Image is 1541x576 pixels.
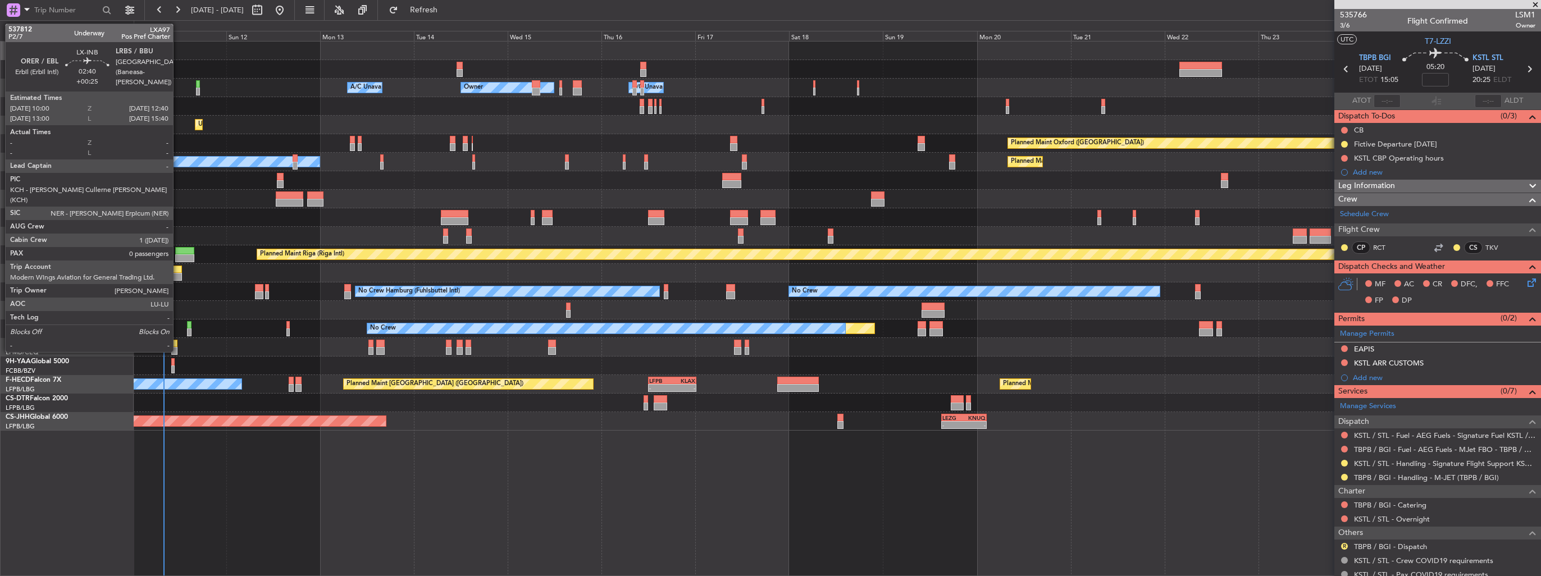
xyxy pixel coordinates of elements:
a: EGLF/FAB [6,237,35,245]
div: Tue 14 [414,31,508,41]
a: [PERSON_NAME]/QSA [6,292,72,301]
a: G-VNORChallenger 650 [6,210,81,217]
div: KNUQ [964,414,986,421]
span: Dispatch Checks and Weather [1338,260,1445,273]
a: LFPB/LBG [6,422,35,431]
a: KSTL / STL - Fuel - AEG Fuels - Signature Fuel KSTL / STL [1354,431,1535,440]
div: No Crew [792,283,818,300]
div: Mon 13 [320,31,414,41]
span: Refresh [400,6,448,14]
a: LFMN/NCE [6,330,39,338]
a: EGLF/FAB [6,218,35,227]
input: Trip Number [34,2,99,19]
span: [DATE] [1359,63,1382,75]
button: Only With Activity [12,22,122,40]
div: KLAX [672,377,695,384]
div: Flight Confirmed [1407,15,1468,27]
span: Owner [1515,21,1535,30]
span: ATOT [1352,95,1371,107]
span: CS-JHH [6,414,30,420]
a: LFPB/LBG [6,385,35,394]
div: [DATE] [136,22,155,32]
a: EGGW/LTN [6,126,39,134]
a: EGGW/LTN [6,89,39,97]
a: EGLF/FAB [6,144,35,153]
span: CS-DTR [6,395,30,402]
div: KSTL CBP Operating hours [1354,153,1444,163]
a: EGNR/CEG [6,107,39,116]
div: Fictive Departure [DATE] [1354,139,1437,149]
span: ELDT [1493,75,1511,86]
div: Planned Maint Riga (Riga Intl) [260,246,344,263]
span: 05:20 [1426,62,1444,73]
span: (0/2) [1501,312,1517,324]
a: F-HECDFalcon 7X [6,377,61,383]
div: No Crew Hamburg (Fuhlsbuttel Intl) [358,283,460,300]
div: Wed 22 [1165,31,1259,41]
div: Wed 15 [508,31,601,41]
span: Crew [1338,193,1357,206]
span: Only With Activity [29,27,118,35]
div: Mon 20 [977,31,1071,41]
a: EGGW/LTN [6,70,39,79]
span: Flight Crew [1338,223,1380,236]
a: G-[PERSON_NAME]Cessna Citation XLS [6,117,130,124]
div: Add new [1353,373,1535,382]
a: LGAV/ATH [6,181,36,190]
a: G-GAALCessna Citation XLS+ [6,80,98,87]
span: Dispatch [1338,415,1369,428]
span: MF [1375,279,1385,290]
span: LX-INB [6,266,28,272]
a: TBPB / BGI - Fuel - AEG Fuels - MJet FBO - TBPB / BGI [1354,445,1535,454]
a: TBPB / BGI - Dispatch [1354,542,1427,551]
div: - [942,422,964,428]
a: G-JAGAPhenom 300 [6,154,71,161]
span: [DATE] [1472,63,1496,75]
a: 9H-YAAGlobal 5000 [6,358,69,365]
span: (0/7) [1501,385,1517,397]
a: KSTL / STL - Overnight [1354,514,1430,524]
a: RCT [1373,243,1398,253]
a: LX-AOACitation Mustang [6,284,86,291]
a: Schedule Crew [1340,209,1389,220]
div: Planned Maint Oxford ([GEOGRAPHIC_DATA]) [1011,135,1144,152]
a: KSTL / STL - Crew COVID19 requirements [1354,556,1493,565]
div: LFPB [649,377,672,384]
div: Thu 23 [1259,31,1352,41]
div: A/C Unavailable [632,79,678,96]
a: G-SPCYLegacy 650 [6,173,66,180]
a: TBPB / BGI - Handling - M-JET (TBPB / BGI) [1354,473,1499,482]
span: Services [1338,385,1367,398]
a: EGSS/STN [6,200,35,208]
div: - [964,422,986,428]
button: R [1341,543,1348,550]
a: TBPB / BGI - Catering [1354,500,1426,510]
span: T7-LZZI [6,228,29,235]
input: --:-- [1374,94,1401,108]
span: G-[PERSON_NAME] [6,117,68,124]
span: G-FOMO [6,62,34,68]
span: G-SIRS [6,136,27,143]
span: 9H-YAA [6,358,31,365]
div: Sun 19 [883,31,977,41]
span: (0/3) [1501,110,1517,122]
span: FP [1375,295,1383,307]
span: Leg Information [1338,180,1395,193]
span: ALDT [1504,95,1523,107]
a: T7-LZZIPraetor 600 [6,228,66,235]
div: CP [1352,241,1370,254]
span: G-VNOR [6,210,33,217]
span: G-SPCY [6,173,30,180]
div: Fri 17 [695,31,789,41]
span: 9H-LPZ [6,340,28,346]
span: DP [1402,295,1412,307]
div: CS [1464,241,1483,254]
span: 20:25 [1472,75,1490,86]
div: Sat 11 [133,31,226,41]
span: T7-LZZI [1425,35,1451,47]
a: T7-DYNChallenger 604 [6,303,79,309]
div: No Crew [370,320,396,337]
a: Manage Permits [1340,328,1394,340]
a: G-SIRSCitation Excel [6,136,70,143]
div: A/C Unavailable [350,79,397,96]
